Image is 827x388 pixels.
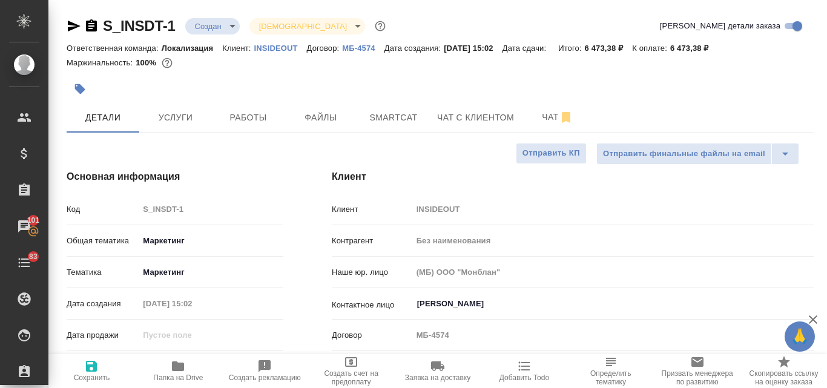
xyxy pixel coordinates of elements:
span: Smartcat [364,110,423,125]
div: Маркетинг [139,231,283,251]
p: МБ-4574 [342,44,384,53]
p: Итого: [558,44,584,53]
span: Чат с клиентом [437,110,514,125]
input: Пустое поле [412,200,814,218]
p: Ответственная команда: [67,44,162,53]
button: 🙏 [785,321,815,352]
span: Создать счет на предоплату [315,369,387,386]
p: Тематика [67,266,139,278]
p: 6 473,38 ₽ [670,44,718,53]
a: 101 [3,211,45,242]
p: 6 473,38 ₽ [585,44,633,53]
a: 83 [3,248,45,278]
span: Отправить КП [522,146,580,160]
span: Сохранить [74,373,110,382]
button: Отправить финальные файлы на email [596,143,772,165]
span: Заявка на доставку [405,373,470,382]
a: S_INSDT-1 [103,18,176,34]
span: Добавить Todo [499,373,549,382]
button: Open [807,303,809,305]
span: 83 [22,251,45,263]
button: Скопировать ссылку для ЯМессенджера [67,19,81,33]
span: [PERSON_NAME] детали заказа [660,20,780,32]
div: Создан [185,18,240,35]
button: Добавить тэг [67,76,93,102]
p: Договор [332,329,412,341]
p: Дата создания: [384,44,444,53]
h4: Основная информация [67,169,283,184]
button: [DEMOGRAPHIC_DATA] [255,21,351,31]
input: Пустое поле [139,326,245,344]
button: Создан [191,21,225,31]
button: Создать рекламацию [222,354,308,388]
p: Контактное лицо [332,299,412,311]
p: Клиент [332,203,412,215]
p: Локализация [162,44,223,53]
div: split button [596,143,799,165]
button: Определить тематику [567,354,654,388]
p: Клиент: [222,44,254,53]
button: Создать счет на предоплату [308,354,395,388]
p: [DATE] 15:02 [444,44,502,53]
a: МБ-4574 [342,42,384,53]
p: К оплате: [632,44,670,53]
span: Отправить финальные файлы на email [603,147,765,161]
button: Призвать менеджера по развитию [654,354,740,388]
button: Папка на Drive [135,354,222,388]
span: Работы [219,110,277,125]
p: Дата продажи [67,329,139,341]
div: Создан [249,18,365,35]
button: Скопировать ссылку [84,19,99,33]
button: 0.00 RUB; [159,55,175,71]
span: Папка на Drive [153,373,203,382]
p: Общая тематика [67,235,139,247]
button: Доп статусы указывают на важность/срочность заказа [372,18,388,34]
svg: Отписаться [559,110,573,125]
span: Файлы [292,110,350,125]
span: Детали [74,110,132,125]
p: Дата создания [67,298,139,310]
p: Маржинальность: [67,58,136,67]
span: 🙏 [789,324,810,349]
div: Маркетинг [139,262,283,283]
p: Наше юр. лицо [332,266,412,278]
a: INSIDEOUT [254,42,307,53]
p: Договор: [307,44,343,53]
span: Чат [529,110,587,125]
p: Дата сдачи: [502,44,549,53]
input: Пустое поле [412,326,814,344]
span: Определить тематику [575,369,647,386]
span: Скопировать ссылку на оценку заказа [748,369,820,386]
button: Заявка на доставку [395,354,481,388]
input: Пустое поле [412,263,814,281]
button: Добавить Todo [481,354,567,388]
span: Призвать менеджера по развитию [661,369,733,386]
span: Услуги [147,110,205,125]
p: Код [67,203,139,215]
input: Пустое поле [139,295,245,312]
p: Контрагент [332,235,412,247]
button: Сохранить [48,354,135,388]
button: Скопировать ссылку на оценку заказа [740,354,827,388]
span: 101 [20,214,47,226]
p: 100% [136,58,159,67]
input: Пустое поле [139,200,283,218]
h4: Клиент [332,169,814,184]
span: Создать рекламацию [229,373,301,382]
button: Отправить КП [516,143,587,164]
p: INSIDEOUT [254,44,307,53]
input: Пустое поле [412,232,814,249]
